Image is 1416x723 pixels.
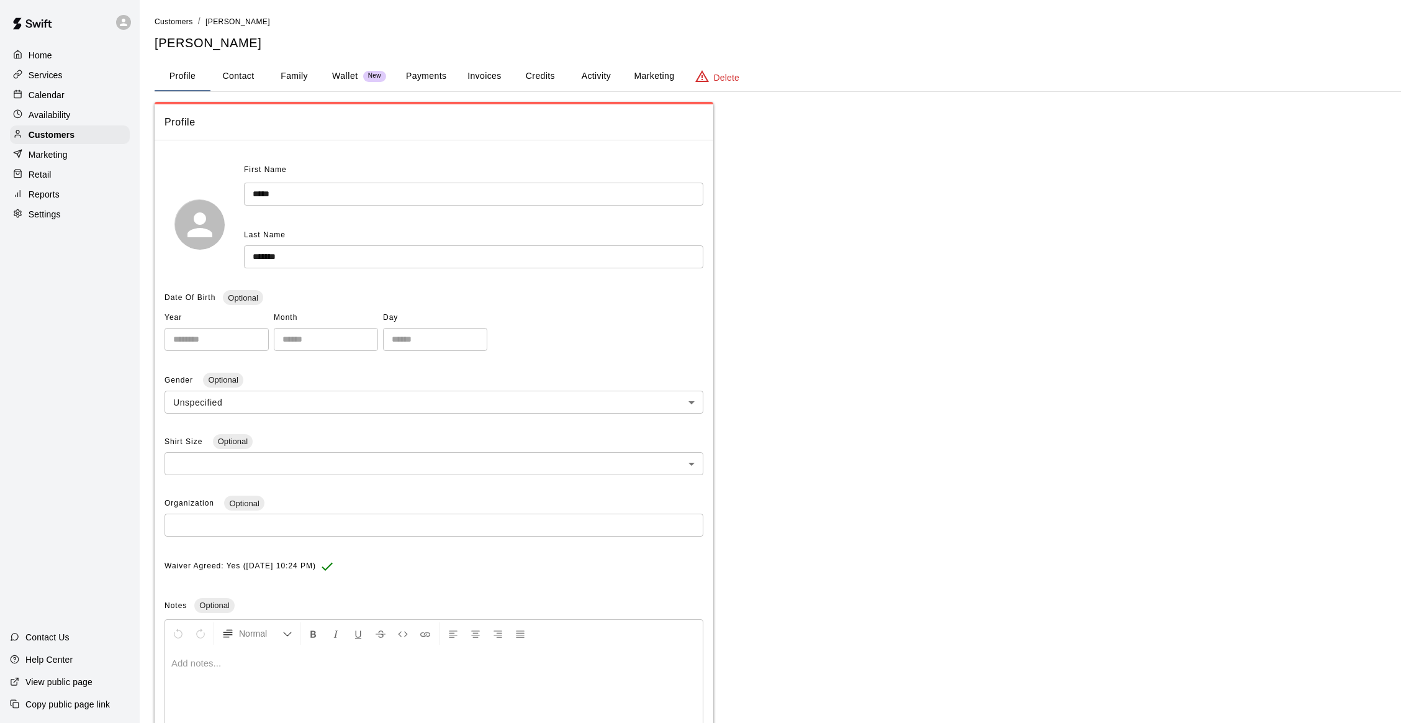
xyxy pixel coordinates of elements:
[168,622,189,645] button: Undo
[244,230,286,239] span: Last Name
[198,15,201,28] li: /
[10,86,130,104] a: Calendar
[10,125,130,144] a: Customers
[392,622,413,645] button: Insert Code
[165,499,217,507] span: Organization
[165,376,196,384] span: Gender
[25,653,73,666] p: Help Center
[203,375,243,384] span: Optional
[274,308,378,328] span: Month
[29,129,74,141] p: Customers
[10,185,130,204] a: Reports
[29,109,71,121] p: Availability
[443,622,464,645] button: Left Align
[29,208,61,221] p: Settings
[624,61,684,91] button: Marketing
[155,61,1401,91] div: basic tabs example
[29,188,60,201] p: Reports
[29,69,63,81] p: Services
[29,49,52,61] p: Home
[165,114,703,130] span: Profile
[465,622,486,645] button: Center Align
[244,160,287,180] span: First Name
[210,61,266,91] button: Contact
[155,17,193,26] span: Customers
[165,308,269,328] span: Year
[370,622,391,645] button: Format Strikethrough
[155,61,210,91] button: Profile
[568,61,624,91] button: Activity
[29,148,68,161] p: Marketing
[415,622,436,645] button: Insert Link
[165,557,316,576] span: Waiver Agreed: Yes ([DATE] 10:24 PM)
[224,499,264,508] span: Optional
[25,698,110,711] p: Copy public page link
[223,293,263,302] span: Optional
[487,622,508,645] button: Right Align
[25,631,70,643] p: Contact Us
[205,17,270,26] span: [PERSON_NAME]
[456,61,512,91] button: Invoices
[29,168,52,181] p: Retail
[266,61,322,91] button: Family
[194,601,234,610] span: Optional
[213,437,253,446] span: Optional
[714,71,739,84] p: Delete
[29,89,65,101] p: Calendar
[155,15,1401,29] nav: breadcrumb
[10,145,130,164] a: Marketing
[303,622,324,645] button: Format Bold
[10,66,130,84] a: Services
[165,601,187,610] span: Notes
[348,622,369,645] button: Format Underline
[383,308,487,328] span: Day
[165,437,205,446] span: Shirt Size
[217,622,297,645] button: Formatting Options
[25,676,92,688] p: View public page
[510,622,531,645] button: Justify Align
[155,16,193,26] a: Customers
[10,205,130,224] a: Settings
[165,391,703,414] div: Unspecified
[10,106,130,124] a: Availability
[325,622,346,645] button: Format Italics
[239,627,282,640] span: Normal
[10,165,130,184] a: Retail
[363,72,386,80] span: New
[155,35,1401,52] h5: [PERSON_NAME]
[10,46,130,65] a: Home
[190,622,211,645] button: Redo
[165,293,215,302] span: Date Of Birth
[512,61,568,91] button: Credits
[396,61,456,91] button: Payments
[332,70,358,83] p: Wallet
